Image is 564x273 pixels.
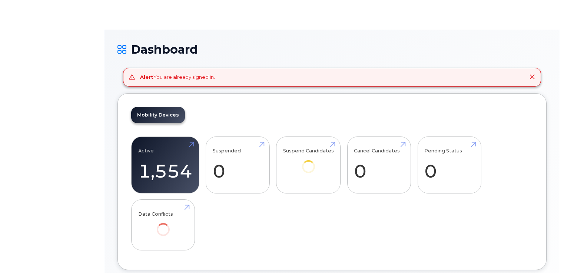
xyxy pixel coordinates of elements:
div: You are already signed in. [140,74,215,81]
a: Mobility Devices [131,107,185,123]
a: Data Conflicts [138,204,188,246]
a: Active 1,554 [138,141,192,189]
h1: Dashboard [117,43,547,56]
a: Suspend Candidates [283,141,334,183]
a: Cancel Candidates 0 [354,141,404,189]
a: Pending Status 0 [424,141,474,189]
a: Suspended 0 [213,141,263,189]
strong: Alert [140,74,153,80]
